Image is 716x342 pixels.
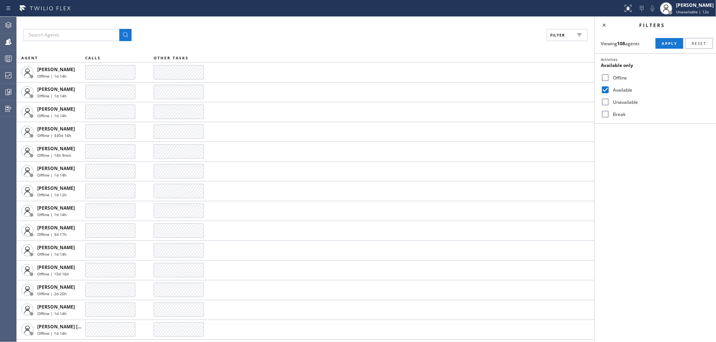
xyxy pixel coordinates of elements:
[37,165,75,172] span: [PERSON_NAME]
[617,40,625,47] strong: 108
[37,93,67,99] span: Offline | 1d 14h
[550,32,565,38] span: Filter
[610,111,710,118] label: Break
[37,264,75,270] span: [PERSON_NAME]
[24,29,119,41] input: Search Agents
[685,38,713,49] button: Reset
[37,145,75,152] span: [PERSON_NAME]
[37,73,67,79] span: Offline | 1d 14h
[547,29,587,41] button: Filter
[37,311,67,316] span: Offline | 1d 14h
[37,323,114,330] span: [PERSON_NAME] [PERSON_NAME]
[610,87,710,93] label: Available
[21,55,38,60] span: AGENT
[610,75,710,81] label: Offline
[37,192,67,197] span: Offline | 1d 12h
[37,172,67,178] span: Offline | 1d 14h
[37,212,67,217] span: Offline | 1d 14h
[37,232,67,237] span: Offline | 3d 17h
[601,62,633,68] span: Available only
[692,41,706,46] span: Reset
[662,41,677,46] span: Apply
[601,40,640,47] span: Viewing agents
[37,251,67,257] span: Offline | 1d 14h
[37,185,75,191] span: [PERSON_NAME]
[37,113,67,118] span: Offline | 1d 14h
[640,22,665,29] span: Filters
[37,205,75,211] span: [PERSON_NAME]
[676,2,714,8] div: [PERSON_NAME]
[154,55,189,60] span: OTHER TASKS
[37,66,75,73] span: [PERSON_NAME]
[37,284,75,290] span: [PERSON_NAME]
[37,86,75,92] span: [PERSON_NAME]
[37,304,75,310] span: [PERSON_NAME]
[37,244,75,251] span: [PERSON_NAME]
[647,3,658,14] button: Mute
[610,99,710,105] label: Unavailable
[37,153,71,158] span: Offline | 14h 9min
[85,55,101,60] span: CALLS
[37,291,67,296] span: Offline | 2d 20h
[601,57,710,62] div: Activities
[37,126,75,132] span: [PERSON_NAME]
[37,133,71,138] span: Offline | 330d 14h
[37,106,75,112] span: [PERSON_NAME]
[37,224,75,231] span: [PERSON_NAME]
[676,9,709,14] span: Unavailable | 12s
[37,271,69,277] span: Offline | 15d 16h
[656,38,683,49] button: Apply
[37,331,67,336] span: Offline | 1d 14h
